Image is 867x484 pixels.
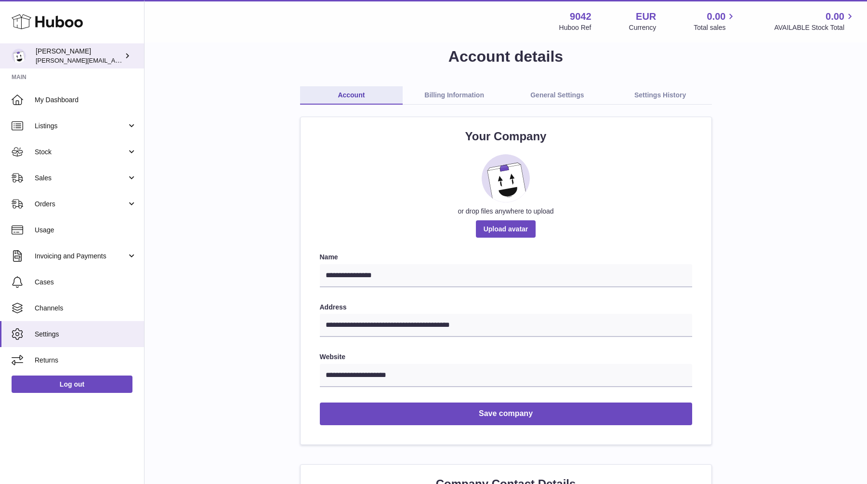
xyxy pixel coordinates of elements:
[476,220,536,238] span: Upload avatar
[636,10,656,23] strong: EUR
[35,174,127,183] span: Sales
[35,330,137,339] span: Settings
[774,23,855,32] span: AVAILABLE Stock Total
[320,129,692,144] h2: Your Company
[694,23,736,32] span: Total sales
[482,154,530,202] img: placeholder_image.svg
[35,121,127,131] span: Listings
[707,10,726,23] span: 0.00
[826,10,844,23] span: 0.00
[506,86,609,105] a: General Settings
[35,95,137,105] span: My Dashboard
[300,86,403,105] a: Account
[35,200,127,209] span: Orders
[35,356,137,365] span: Returns
[320,303,692,312] label: Address
[35,278,137,287] span: Cases
[12,49,26,63] img: anna@thatcooliving.com
[320,403,692,425] button: Save company
[35,148,127,157] span: Stock
[36,56,193,64] span: [PERSON_NAME][EMAIL_ADDRESS][DOMAIN_NAME]
[629,23,657,32] div: Currency
[36,47,122,65] div: [PERSON_NAME]
[12,376,132,393] a: Log out
[320,352,692,362] label: Website
[35,252,127,261] span: Invoicing and Payments
[609,86,712,105] a: Settings History
[320,207,692,216] div: or drop files anywhere to upload
[570,10,591,23] strong: 9042
[774,10,855,32] a: 0.00 AVAILABLE Stock Total
[559,23,591,32] div: Huboo Ref
[160,46,852,67] h1: Account details
[694,10,736,32] a: 0.00 Total sales
[35,226,137,235] span: Usage
[35,304,137,313] span: Channels
[403,86,506,105] a: Billing Information
[320,253,692,262] label: Name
